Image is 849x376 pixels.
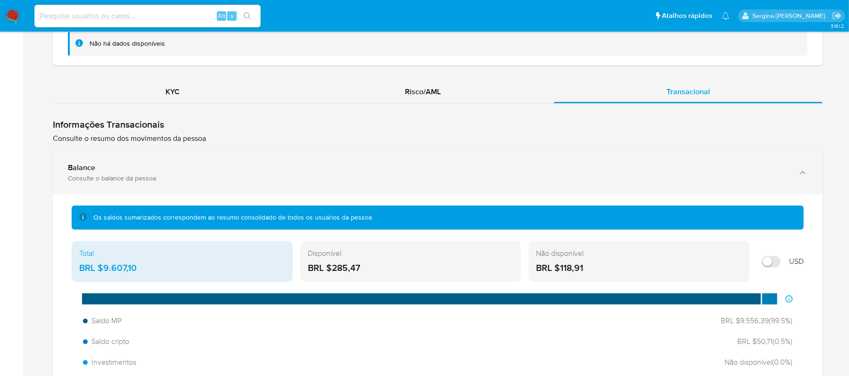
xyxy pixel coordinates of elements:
[722,12,730,20] a: Notificações
[218,11,225,20] span: Alt
[832,11,842,21] a: Sair
[662,11,712,21] span: Atalhos rápidos
[53,133,823,144] p: Consulte o resumo dos movimentos da pessoa
[752,11,829,20] p: sergina.neta@mercadolivre.com
[53,119,823,131] h1: Informações Transacionais
[238,9,257,23] button: search-icon
[165,86,180,97] span: KYC
[231,11,233,20] span: s
[34,10,261,22] input: Pesquise usuários ou casos...
[831,22,844,30] span: 3.161.2
[405,86,441,97] span: Risco/AML
[667,86,710,97] span: Transacional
